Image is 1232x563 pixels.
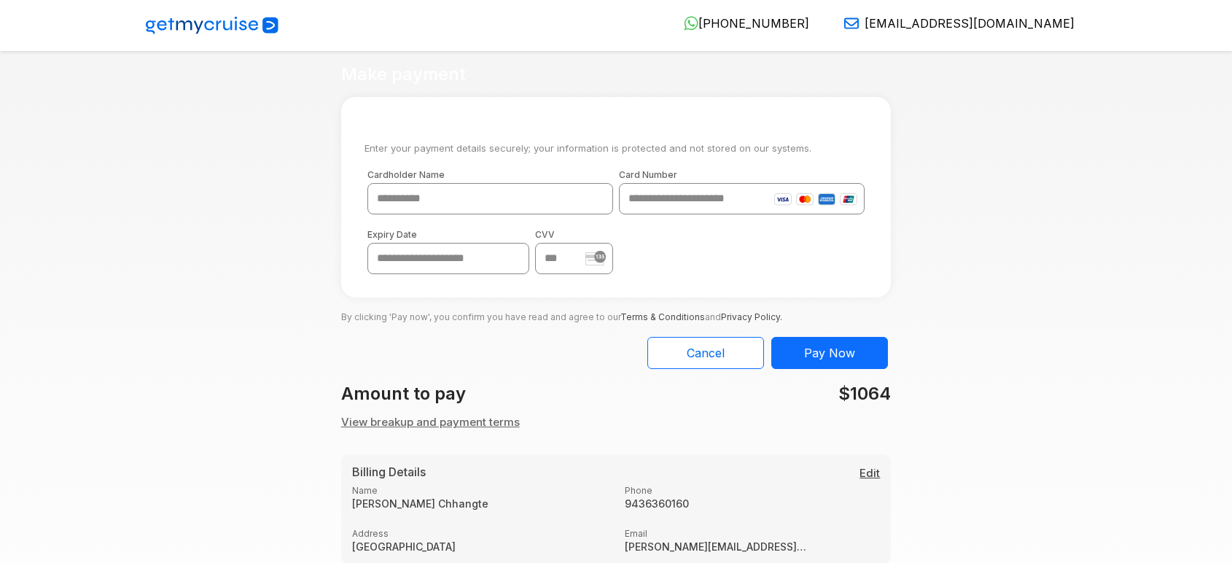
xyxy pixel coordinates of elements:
[833,16,1075,31] a: [EMAIL_ADDRESS][DOMAIN_NAME]
[647,337,764,369] button: Cancel
[684,16,698,31] img: WhatsApp
[367,229,529,240] label: Expiry Date
[625,485,880,496] label: Phone
[620,311,705,322] a: Terms & Conditions
[367,169,613,180] label: Cardholder Name
[774,193,857,206] img: card-icons
[625,540,809,553] strong: [PERSON_NAME][EMAIL_ADDRESS][DOMAIN_NAME]
[332,381,616,407] div: Amount to pay
[341,414,520,431] button: View breakup and payment terms
[672,16,809,31] a: [PHONE_NUMBER]
[341,298,892,325] p: By clicking 'Pay now', you confirm you have read and agree to our and
[865,16,1075,31] span: [EMAIL_ADDRESS][DOMAIN_NAME]
[341,64,466,85] h4: Make payment
[698,16,809,31] span: [PHONE_NUMBER]
[356,142,877,155] small: Enter your payment details securely; your information is protected and not stored on our systems.
[356,119,877,136] h5: Card details
[625,497,880,510] strong: 9436360160
[535,229,613,240] label: CVV
[352,528,607,539] label: Address
[352,485,607,496] label: Name
[721,311,782,322] a: Privacy Policy.
[771,337,888,369] button: Pay Now
[585,251,606,265] img: stripe
[616,381,900,407] div: $1064
[352,497,607,510] strong: [PERSON_NAME] Chhangte
[352,465,881,479] h5: Billing Details
[844,16,859,31] img: Email
[619,169,865,180] label: Card Number
[859,465,880,482] button: Edit
[352,540,607,553] strong: [GEOGRAPHIC_DATA]
[625,528,880,539] label: Email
